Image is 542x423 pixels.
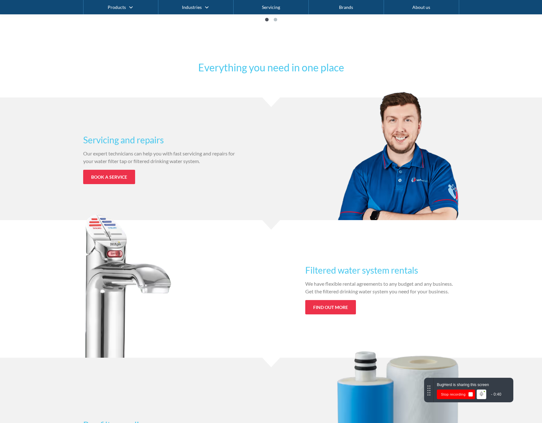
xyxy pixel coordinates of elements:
[83,133,237,147] h3: Servicing and repairs
[83,170,135,184] a: Book a service
[305,280,459,295] p: We have flexible rental agreements to any budget and any business. Get the filtered drinking wate...
[337,91,459,220] img: plumbers
[83,150,237,165] p: Our expert technicians can help you with fast servicing and repairs for your water filter tap or ...
[305,300,356,314] a: Find out more
[83,214,173,358] img: zip tap
[179,60,364,75] h2: Everything you need in one place
[108,4,126,11] a: Products
[305,263,459,277] h3: Filtered water system rentals
[182,4,202,11] a: Industries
